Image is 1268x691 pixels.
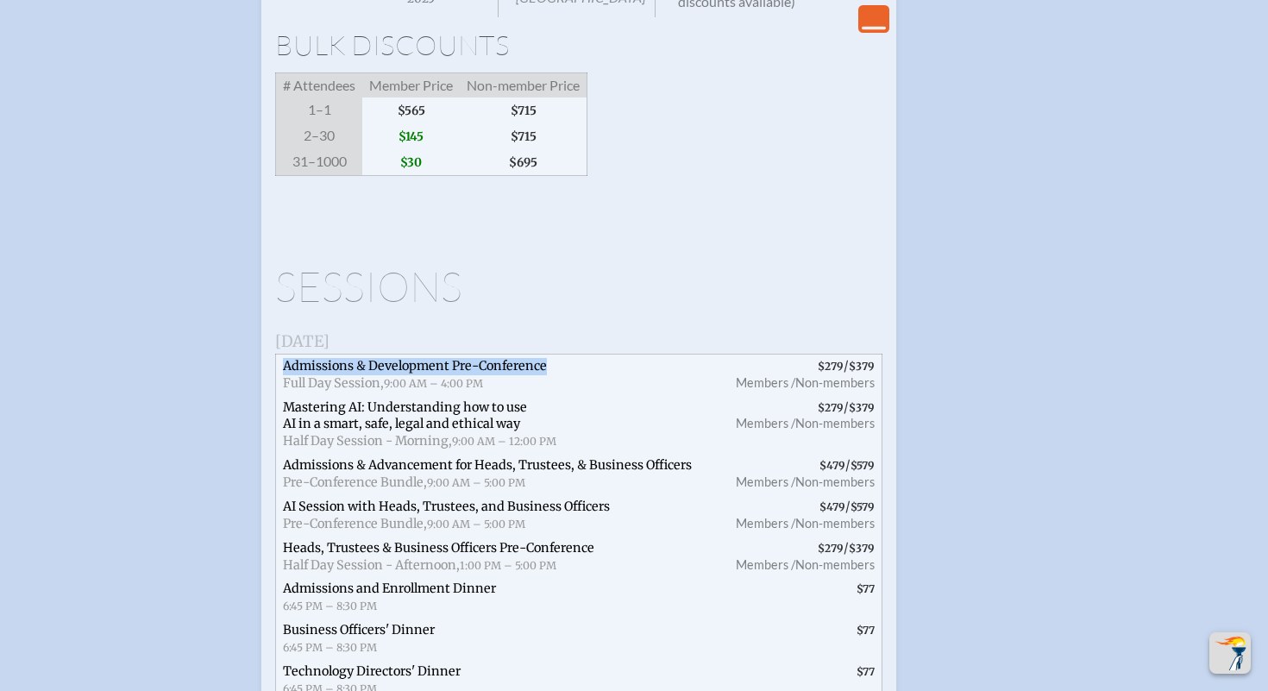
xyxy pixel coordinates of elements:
span: / [717,396,882,455]
span: 9:00 AM – 4:00 PM [384,377,483,390]
span: Non-members [795,416,875,430]
span: $30 [362,149,460,176]
span: Members / [736,516,795,531]
span: Admissions and Enrollment Dinner [283,581,496,596]
span: Technology Directors' Dinner [283,663,461,679]
span: $479 [819,459,845,472]
span: / [717,495,882,537]
span: $279 [818,360,844,373]
span: $379 [849,542,875,555]
span: Non-members [795,474,875,489]
span: $579 [851,500,875,513]
span: Business Officers' Dinner [283,622,435,638]
span: Pre-Conference Bundle, [283,474,427,490]
span: 31–1000 [276,149,363,176]
span: / [717,537,882,578]
span: Members / [736,416,795,430]
span: $579 [851,459,875,472]
span: AI Session with Heads, Trustees, and Business Officers [283,499,610,514]
span: $77 [857,582,875,595]
span: / [717,354,882,395]
span: $145 [362,123,460,149]
span: $479 [819,500,845,513]
span: Full Day Session, [283,375,384,391]
span: 9:00 AM – 5:00 PM [427,476,525,489]
span: Half Day Session - Afternoon, [283,557,460,573]
span: Members / [736,375,795,390]
span: Admissions & Advancement for Heads, Trustees, & Business Officers [283,457,692,473]
span: Pre-Conference Bundle, [283,516,427,531]
img: To the top [1213,636,1247,670]
span: Non-members [795,557,875,572]
span: Non-members [795,375,875,390]
span: Members / [736,557,795,572]
span: Non-member Price [460,72,587,97]
span: Mastering AI: Understanding how to use AI in a smart, safe, legal and ethical way [283,399,527,432]
span: 2–30 [276,123,363,149]
span: Heads, Trustees & Business Officers Pre-Conference [283,540,594,556]
span: $279 [818,542,844,555]
span: $565 [362,97,460,123]
span: Admissions & Development Pre-Conference [283,358,547,374]
span: Non-members [795,516,875,531]
h1: Bulk Discounts [275,31,882,59]
span: $77 [857,665,875,678]
span: 1–1 [276,97,363,123]
h1: Sessions [275,266,882,307]
span: $379 [849,401,875,414]
span: Half Day Session - Morning, [283,433,452,449]
span: / [717,454,882,495]
span: $379 [849,360,875,373]
span: 6:45 PM – 8:30 PM [283,600,377,612]
span: 9:00 AM – 12:00 PM [452,435,556,448]
span: # Attendees [276,72,363,97]
span: $715 [460,123,587,149]
span: $715 [460,97,587,123]
span: 6:45 PM – 8:30 PM [283,641,377,654]
span: Member Price [362,72,460,97]
span: $279 [818,401,844,414]
span: $77 [857,624,875,637]
span: $695 [460,149,587,176]
span: Members / [736,474,795,489]
span: 1:00 PM – 5:00 PM [460,559,556,572]
button: Scroll Top [1209,632,1251,674]
span: 9:00 AM – 5:00 PM [427,518,525,531]
span: [DATE] [275,331,330,351]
